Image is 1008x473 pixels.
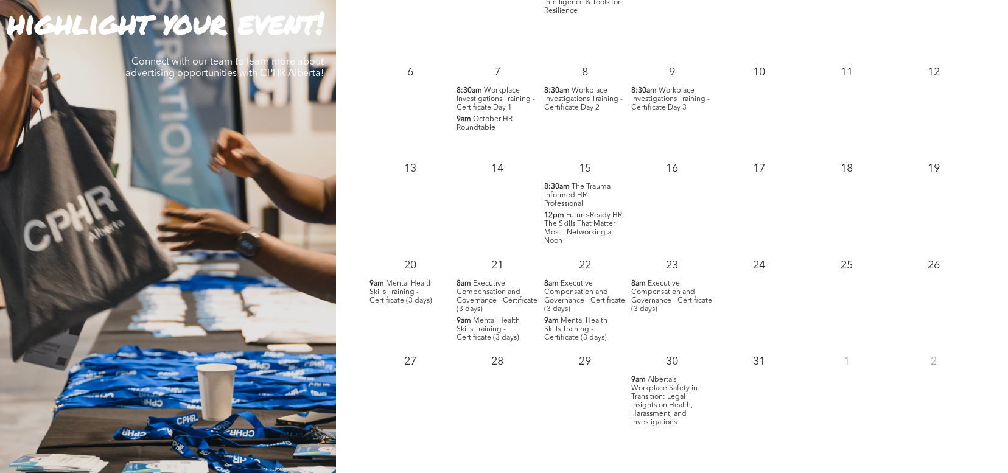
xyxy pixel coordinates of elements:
p: 9 [661,61,683,83]
span: 8:30am [544,86,570,95]
span: Workplace Investigations Training - Certificate Day 3 [631,87,710,111]
span: 8am [631,279,646,288]
p: 18 [836,158,858,180]
p: 16 [661,158,683,180]
p: 22 [574,254,596,276]
p: 12 [923,61,945,83]
p: 29 [574,351,596,373]
p: 23 [661,254,683,276]
p: 28 [486,351,508,373]
span: 9am [457,317,471,325]
span: 8:30am [544,183,570,191]
span: Workplace Investigations Training - Certificate Day 1 [457,87,535,111]
p: 8 [574,61,596,83]
span: October HR Roundtable [457,116,513,131]
span: Connect with our team to learn more about advertising opportunities with CPHR Alberta! [125,57,324,79]
span: Executive Compensation and Governance - Certificate (3 days) [544,280,625,313]
span: 9am [369,279,384,288]
p: 10 [748,61,770,83]
span: Executive Compensation and Governance - Certificate (3 days) [631,280,712,313]
p: 14 [486,158,508,180]
p: 21 [486,254,508,276]
p: 20 [399,254,421,276]
p: 13 [399,158,421,180]
span: 8:30am [457,86,482,95]
p: 19 [923,158,945,180]
span: 9am [544,317,559,325]
p: 11 [836,61,858,83]
span: Future-Ready HR: The Skills That Matter Most - Networking at Noon [544,212,625,245]
p: 17 [748,158,770,180]
p: 31 [748,351,770,373]
p: 1 [836,351,858,373]
span: Workplace Investigations Training - Certificate Day 2 [544,87,623,111]
span: 12pm [544,211,564,220]
span: 9am [631,376,646,384]
span: Mental Health Skills Training - Certificate (3 days) [457,317,520,342]
span: Alberta’s Workplace Safety in Transition: Legal Insights on Health, Harassment, and Investigations [631,376,698,426]
span: The Trauma-Informed HR Professional [544,183,613,208]
span: 8:30am [631,86,657,95]
span: 8am [457,279,471,288]
span: 9am [457,115,471,124]
p: 7 [486,61,508,83]
span: 8am [544,279,559,288]
p: 2 [923,351,945,373]
p: 25 [836,254,858,276]
strong: highlight your event! [7,1,324,44]
p: 24 [748,254,770,276]
span: Mental Health Skills Training - Certificate (3 days) [369,280,433,304]
span: Mental Health Skills Training - Certificate (3 days) [544,317,607,342]
p: 26 [923,254,945,276]
p: 30 [661,351,683,373]
p: 6 [399,61,421,83]
p: 15 [574,158,596,180]
span: Executive Compensation and Governance - Certificate (3 days) [457,280,537,313]
p: 27 [399,351,421,373]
